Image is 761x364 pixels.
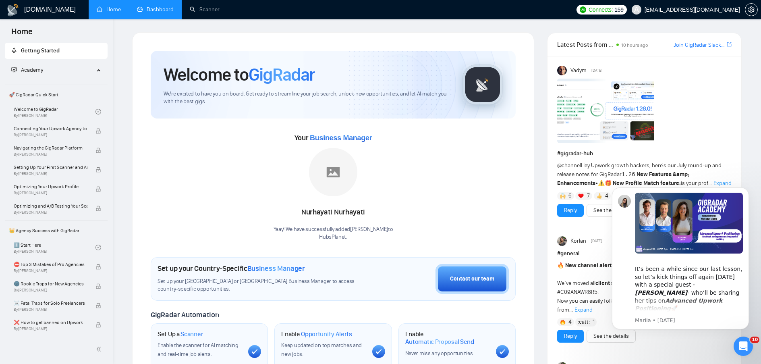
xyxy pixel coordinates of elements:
span: Business Manager [310,134,372,142]
span: lock [95,283,101,289]
h1: # gigradar-hub [557,149,732,158]
span: #C09ANAWR8R5 [557,289,597,295]
span: [DATE] [591,67,602,74]
span: ☠️ Fatal Traps for Solo Freelancers [14,299,87,307]
img: upwork-logo.png [580,6,586,13]
span: setting [745,6,757,13]
strong: client success stories [595,280,651,287]
a: Welcome to GigRadarBy[PERSON_NAME] [14,103,95,121]
span: lock [95,148,101,153]
span: Navigating the GigRadar Platform [14,144,87,152]
span: By [PERSON_NAME] [14,268,87,273]
span: fund-projection-screen [11,67,17,73]
span: By [PERSON_NAME] [14,327,87,331]
img: placeholder.png [309,148,357,196]
a: See the details [593,206,629,215]
button: See the details [587,204,636,217]
span: Set up your [GEOGRAPHIC_DATA] or [GEOGRAPHIC_DATA] Business Manager to access country-specific op... [158,278,368,293]
h1: # general [557,249,732,258]
span: By [PERSON_NAME] [14,288,87,293]
span: 👑 Agency Success with GigRadar [6,223,107,239]
span: 7 [587,192,590,200]
span: rocket [11,48,17,53]
span: Enable the scanner for AI matching and real-time job alerts. [158,342,238,358]
span: Optimizing and A/B Testing Your Scanner for Better Results [14,202,87,210]
a: dashboardDashboard [137,6,174,13]
img: F09AC4U7ATU-image.png [557,79,654,143]
span: By [PERSON_NAME] [14,191,87,196]
span: Connects: [589,5,613,14]
a: setting [745,6,758,13]
span: By [PERSON_NAME] [14,171,87,176]
iframe: Intercom notifications message [600,175,761,342]
p: HubsPlanet . [274,233,393,241]
span: Opportunity Alerts [301,330,352,338]
div: Yaay! We have successfully added [PERSON_NAME] to [274,226,393,241]
span: lock [95,322,101,328]
span: [DATE] [591,237,602,245]
h1: Welcome to [164,64,315,85]
div: Nurhayati Nurhayati [274,206,393,219]
span: By [PERSON_NAME] [14,210,87,215]
span: We're excited to have you on board. Get ready to streamline your job search, unlock new opportuni... [164,90,450,106]
img: Vadym [557,66,567,75]
span: 6 [568,192,572,200]
h1: Set up your Country-Specific [158,264,305,273]
button: Contact our team [435,264,509,294]
span: lock [95,303,101,308]
span: ⛔ Top 3 Mistakes of Pro Agencies [14,260,87,268]
img: 🙌 [560,193,566,199]
span: double-left [96,345,104,353]
button: Reply [557,204,584,217]
a: See the details [593,332,629,341]
button: See the details [587,330,636,343]
span: 159 [614,5,623,14]
span: check-circle [95,109,101,114]
span: 10 hours ago [621,42,648,48]
img: logo [6,4,19,17]
img: 🔥 [560,319,566,325]
h1: Enable [405,330,489,346]
code: 1.26 [622,171,635,178]
span: 🚀 GigRadar Quick Start [6,87,107,103]
span: Vadym [570,66,587,75]
span: GigRadar [249,64,315,85]
span: Korlan [570,237,586,245]
span: Academy [11,67,43,73]
div: Contact our team [450,275,494,283]
img: gigradar-logo.png [462,64,503,105]
span: check-circle [95,245,101,250]
span: 4 [568,318,572,326]
span: By [PERSON_NAME] [14,307,87,312]
span: ❌ How to get banned on Upwork [14,318,87,327]
span: lock [95,167,101,173]
a: searchScanner [190,6,220,13]
span: GigRadar Automation [151,310,219,319]
a: Reply [564,332,577,341]
span: Academy [21,67,43,73]
span: Setting Up Your First Scanner and Auto-Bidder [14,163,87,171]
button: setting [745,3,758,16]
a: Join GigRadar Slack Community [674,41,725,50]
h1: Set Up a [158,330,203,338]
span: user [634,7,639,12]
span: lock [95,186,101,192]
span: Connecting Your Upwork Agency to GigRadar [14,125,87,133]
span: :catt: [578,318,590,327]
span: Home [5,26,39,43]
span: Getting Started [21,47,60,54]
span: Never miss any opportunities. [405,350,474,357]
span: @channel [557,162,581,169]
span: lock [95,206,101,211]
a: export [727,41,732,48]
button: Reply [557,330,584,343]
span: ⚠️ [598,180,605,187]
span: 10 [750,337,759,343]
span: Latest Posts from the GigRadar Community [557,40,614,50]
